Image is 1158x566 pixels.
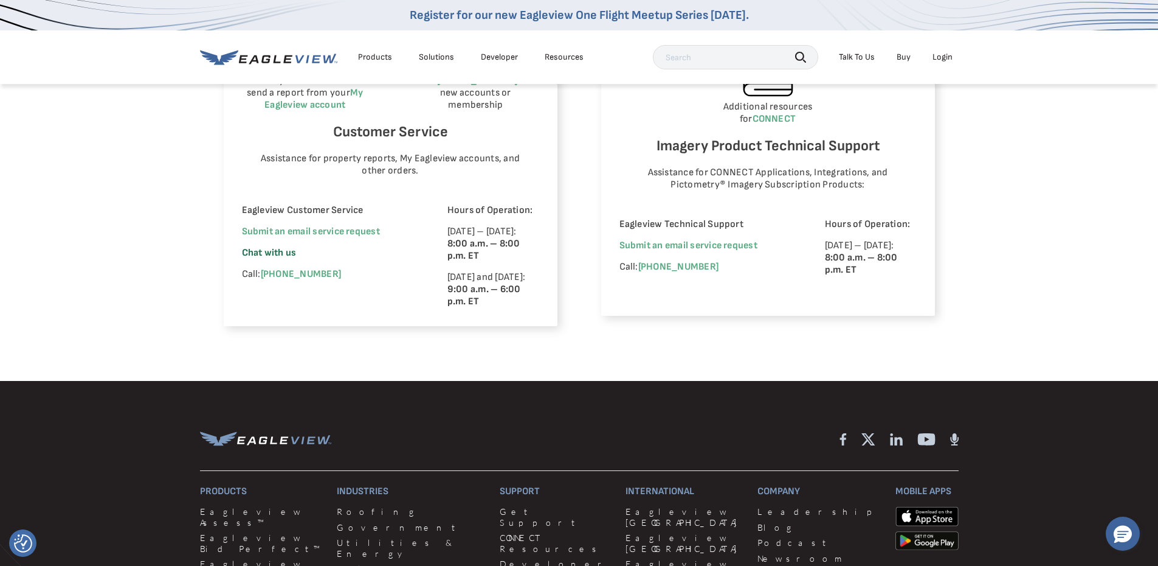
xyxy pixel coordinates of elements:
[757,506,880,517] a: Leadership
[825,218,917,231] p: Hours of Operation:
[200,506,323,528] a: Eagleview Assess™
[437,75,517,86] a: [PHONE_NUMBER]
[242,268,414,281] p: Call:
[619,101,917,125] p: Additional resources for
[626,506,743,528] a: Eagleview [GEOGRAPHIC_DATA]
[14,534,32,553] button: Consent Preferences
[895,506,959,526] img: apple-app-store.png
[839,52,875,63] div: Talk To Us
[261,268,341,280] a: [PHONE_NUMBER]
[626,533,743,554] a: Eagleview [GEOGRAPHIC_DATA]
[419,52,454,63] div: Solutions
[447,204,539,217] p: Hours of Operation:
[242,121,539,144] h6: Customer Service
[200,533,323,554] a: Eagleview Bid Perfect™
[619,218,791,231] p: Eagleview Technical Support
[242,75,369,111] p: Identify an address or re-send a report from your
[757,522,880,533] a: Blog
[897,52,911,63] a: Buy
[1106,517,1140,551] button: Hello, have a question? Let’s chat.
[545,52,584,63] div: Resources
[242,247,297,259] span: Chat with us
[500,486,611,497] h3: Support
[932,52,953,63] div: Login
[753,113,796,125] a: CONNECT
[895,531,959,551] img: google-play-store_b9643a.png
[757,537,880,548] a: Podcast
[825,252,898,276] strong: 8:00 a.m. – 8:00 p.m. ET
[14,534,32,553] img: Revisit consent button
[447,238,520,262] strong: 8:00 a.m. – 8:00 p.m. ET
[337,486,485,497] h3: Industries
[626,486,743,497] h3: International
[757,553,880,564] a: Newsroom
[200,486,323,497] h3: Products
[447,226,539,262] p: [DATE] – [DATE]:
[895,486,959,497] h3: Mobile Apps
[253,153,527,177] p: Assistance for property reports, My Eagleview accounts, and other orders.
[242,226,380,237] a: Submit an email service request
[619,240,757,251] a: Submit an email service request
[410,8,749,23] a: Register for our new Eagleview One Flight Meetup Series [DATE].
[447,284,521,307] strong: 9:00 a.m. – 6:00 p.m. ET
[337,506,485,517] a: Roofing
[447,271,539,308] p: [DATE] and [DATE]:
[619,261,791,273] p: Call:
[500,506,611,528] a: Get Support
[619,135,917,158] h6: Imagery Product Technical Support
[337,522,485,533] a: Government
[242,204,414,217] p: Eagleview Customer Service
[481,52,518,63] a: Developer
[412,75,539,111] p: Call for new accounts or membership
[264,87,363,111] a: My Eagleview account
[358,52,392,63] div: Products
[337,537,485,559] a: Utilities & Energy
[653,45,818,69] input: Search
[757,486,880,497] h3: Company
[638,261,719,273] a: [PHONE_NUMBER]
[631,167,905,191] p: Assistance for CONNECT Applications, Integrations, and Pictometry® Imagery Subscription Products:
[500,533,611,554] a: CONNECT Resources
[825,240,917,276] p: [DATE] – [DATE]:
